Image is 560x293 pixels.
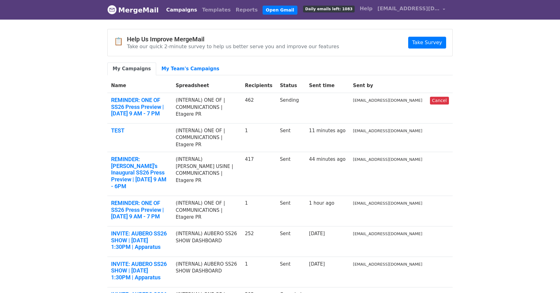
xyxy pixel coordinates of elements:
[241,93,276,123] td: 462
[241,196,276,226] td: 1
[111,230,168,250] a: INVITE: AUBERO SS26 SHOW | [DATE] 1:30PM | Apparatus
[309,128,345,133] a: 11 minutes ago
[111,127,168,134] a: TEST
[276,93,306,123] td: Sending
[353,231,422,236] small: [EMAIL_ADDRESS][DOMAIN_NAME]
[172,226,241,257] td: (INTERNAL) AUBERO SS26 SHOW DASHBOARD
[111,200,168,220] a: REMINDER: ONE OF SS26 Press Preview | [DATE] 9 AM - 7 PM
[353,128,422,133] small: [EMAIL_ADDRESS][DOMAIN_NAME]
[241,257,276,287] td: 1
[114,37,127,46] span: 📋
[172,152,241,196] td: (INTERNAL) [PERSON_NAME] USINE | COMMUNICATIONS | Etagere PR
[309,231,325,236] a: [DATE]
[276,123,306,152] td: Sent
[172,257,241,287] td: (INTERNAL) AUBERO SS26 SHOW DASHBOARD
[263,6,297,15] a: Open Gmail
[107,78,172,93] th: Name
[276,196,306,226] td: Sent
[305,78,349,93] th: Sent time
[377,5,440,12] span: [EMAIL_ADDRESS][DOMAIN_NAME]
[107,63,156,75] a: My Campaigns
[199,4,233,16] a: Templates
[276,257,306,287] td: Sent
[353,157,422,162] small: [EMAIL_ADDRESS][DOMAIN_NAME]
[357,2,375,15] a: Help
[172,93,241,123] td: (INTERNAL) ONE OF | COMMUNICATIONS | Etagere PR
[127,43,339,50] p: Take our quick 2-minute survey to help us better serve you and improve our features
[111,97,168,117] a: REMINDER: ONE OF SS26 Press Preview | [DATE] 9 AM - 7 PM
[375,2,448,17] a: [EMAIL_ADDRESS][DOMAIN_NAME]
[233,4,260,16] a: Reports
[309,261,325,267] a: [DATE]
[529,263,560,293] iframe: Chat Widget
[303,6,355,12] span: Daily emails left: 1083
[164,4,199,16] a: Campaigns
[276,152,306,196] td: Sent
[430,97,449,105] a: Cancel
[241,152,276,196] td: 417
[107,5,117,14] img: MergeMail logo
[107,3,159,16] a: MergeMail
[353,98,422,103] small: [EMAIL_ADDRESS][DOMAIN_NAME]
[156,63,225,75] a: My Team's Campaigns
[353,262,422,267] small: [EMAIL_ADDRESS][DOMAIN_NAME]
[111,261,168,281] a: INVITE: AUBERO SS26 SHOW | [DATE] 1:30PM | Apparatus
[349,78,426,93] th: Sent by
[276,78,306,93] th: Status
[241,226,276,257] td: 252
[353,201,422,206] small: [EMAIL_ADDRESS][DOMAIN_NAME]
[127,35,339,43] h4: Help Us Improve MergeMail
[301,2,357,15] a: Daily emails left: 1083
[172,78,241,93] th: Spreadsheet
[241,78,276,93] th: Recipients
[309,156,345,162] a: 44 minutes ago
[111,156,168,189] a: REMINDER: [PERSON_NAME]'s Inaugural SS26 Press Preview | [DATE] 9 AM - 6PM
[276,226,306,257] td: Sent
[172,123,241,152] td: (INTERNAL) ONE OF | COMMUNICATIONS | Etagere PR
[408,37,446,49] a: Take Survey
[241,123,276,152] td: 1
[309,200,334,206] a: 1 hour ago
[172,196,241,226] td: (INTERNAL) ONE OF | COMMUNICATIONS | Etagere PR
